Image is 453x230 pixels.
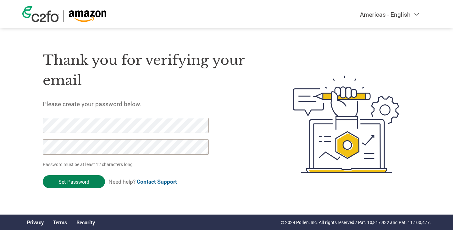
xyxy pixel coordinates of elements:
[281,219,431,226] p: © 2024 Pollen, Inc. All rights reserved / Pat. 10,817,932 and Pat. 11,100,477.
[43,50,263,91] h1: Thank you for verifying your email
[282,41,411,208] img: create-password
[53,219,67,226] a: Terms
[108,178,177,185] span: Need help?
[69,10,107,22] img: Amazon
[43,175,105,188] input: Set Password
[43,161,211,168] p: Password must be at least 12 characters long
[43,100,263,108] h5: Please create your password below.
[22,6,59,22] img: c2fo logo
[137,178,177,185] a: Contact Support
[27,219,44,226] a: Privacy
[76,219,95,226] a: Security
